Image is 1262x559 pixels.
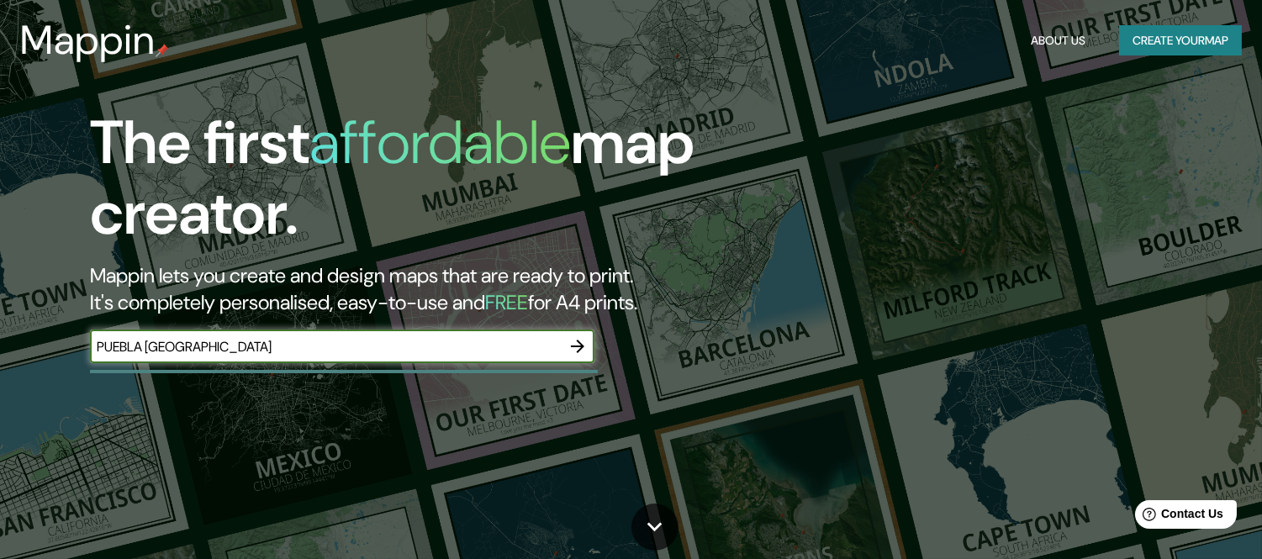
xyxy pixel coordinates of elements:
h5: FREE [485,289,528,315]
h1: The first map creator. [90,108,721,262]
button: About Us [1024,25,1092,56]
button: Create yourmap [1119,25,1242,56]
h3: Mappin [20,17,156,64]
h2: Mappin lets you create and design maps that are ready to print. It's completely personalised, eas... [90,262,721,316]
img: mappin-pin [156,44,169,57]
input: Choose your favourite place [90,337,561,356]
iframe: Help widget launcher [1112,493,1244,541]
h1: affordable [309,103,571,182]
